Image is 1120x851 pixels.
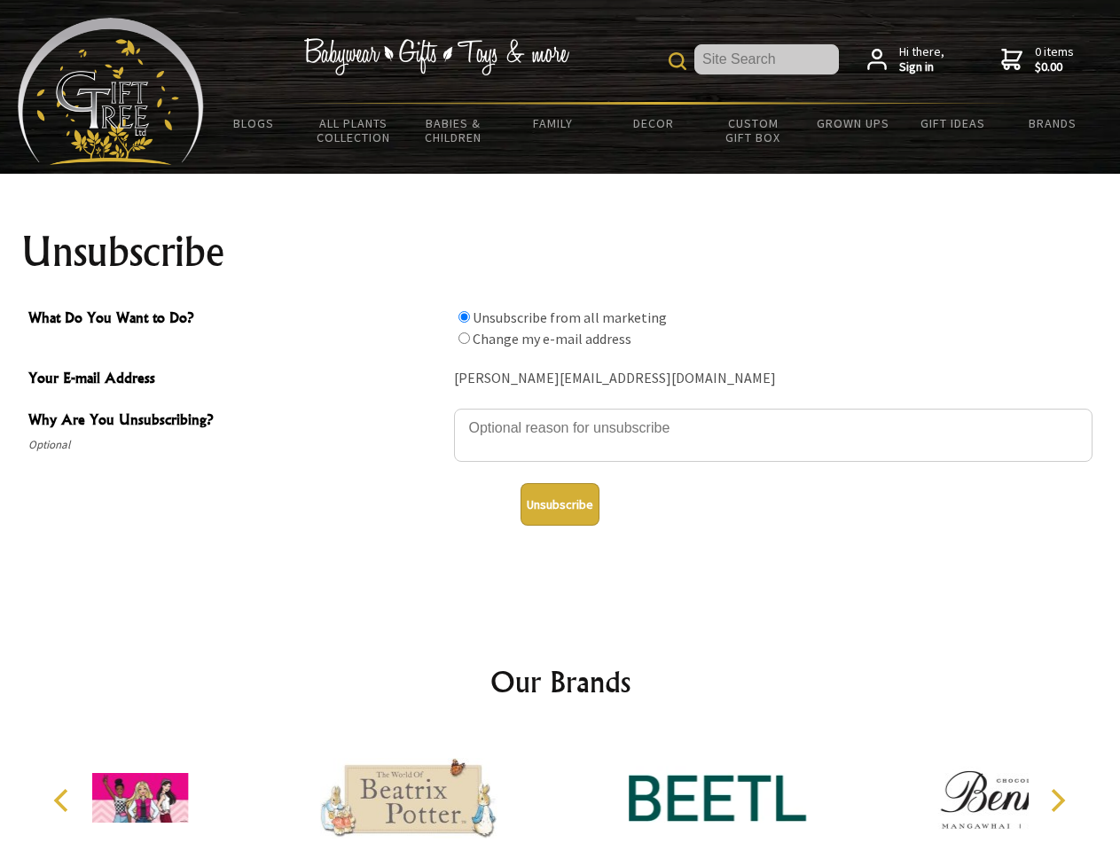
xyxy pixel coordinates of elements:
[1003,105,1103,142] a: Brands
[669,52,686,70] img: product search
[454,409,1093,462] textarea: Why Are You Unsubscribing?
[35,660,1085,703] h2: Our Brands
[28,409,445,434] span: Why Are You Unsubscribing?
[473,308,667,326] label: Unsubscribe from all marketing
[473,330,631,347] label: Change my e-mail address
[521,483,599,526] button: Unsubscribe
[703,105,803,156] a: Custom Gift Box
[1035,43,1074,75] span: 0 items
[899,44,944,75] span: Hi there,
[44,781,83,820] button: Previous
[18,18,204,165] img: Babyware - Gifts - Toys and more...
[867,44,944,75] a: Hi there,Sign in
[694,44,839,74] input: Site Search
[803,105,903,142] a: Grown Ups
[28,367,445,393] span: Your E-mail Address
[603,105,703,142] a: Decor
[21,230,1100,273] h1: Unsubscribe
[899,59,944,75] strong: Sign in
[504,105,604,142] a: Family
[1035,59,1074,75] strong: $0.00
[28,307,445,332] span: What Do You Want to Do?
[458,332,470,344] input: What Do You Want to Do?
[28,434,445,456] span: Optional
[204,105,304,142] a: BLOGS
[403,105,504,156] a: Babies & Children
[304,105,404,156] a: All Plants Collection
[903,105,1003,142] a: Gift Ideas
[1001,44,1074,75] a: 0 items$0.00
[303,38,569,75] img: Babywear - Gifts - Toys & more
[1038,781,1077,820] button: Next
[458,311,470,323] input: What Do You Want to Do?
[454,365,1093,393] div: [PERSON_NAME][EMAIL_ADDRESS][DOMAIN_NAME]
